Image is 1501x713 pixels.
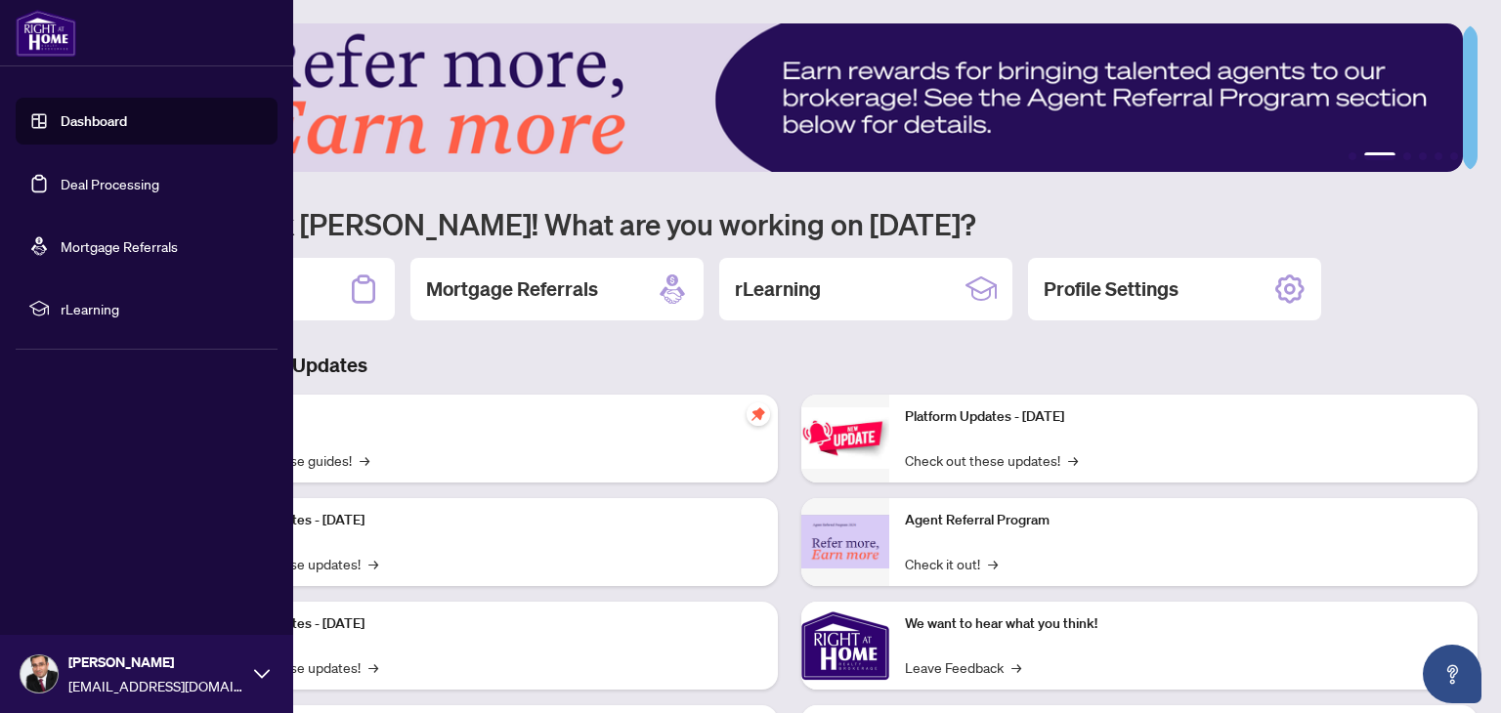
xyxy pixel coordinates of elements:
[205,406,762,428] p: Self-Help
[801,407,889,469] img: Platform Updates - June 23, 2025
[1364,152,1395,160] button: 2
[205,510,762,531] p: Platform Updates - [DATE]
[1419,152,1427,160] button: 4
[905,613,1462,635] p: We want to hear what you think!
[801,602,889,690] img: We want to hear what you think!
[1044,275,1179,303] h2: Profile Settings
[426,275,598,303] h2: Mortgage Referrals
[61,298,264,319] span: rLearning
[368,656,378,678] span: →
[1011,656,1021,678] span: →
[68,675,244,696] span: [EMAIL_ADDRESS][DOMAIN_NAME]
[102,23,1463,172] img: Slide 1
[1450,152,1458,160] button: 6
[1435,152,1442,160] button: 5
[1423,645,1481,703] button: Open asap
[68,651,244,673] span: [PERSON_NAME]
[905,656,1021,678] a: Leave Feedback→
[905,553,998,574] a: Check it out!→
[16,10,76,57] img: logo
[61,237,178,255] a: Mortgage Referrals
[988,553,998,574] span: →
[61,175,159,192] a: Deal Processing
[368,553,378,574] span: →
[21,655,58,692] img: Profile Icon
[1403,152,1411,160] button: 3
[905,449,1078,471] a: Check out these updates!→
[1349,152,1356,160] button: 1
[905,510,1462,531] p: Agent Referral Program
[102,205,1478,242] h1: Welcome back [PERSON_NAME]! What are you working on [DATE]?
[735,275,821,303] h2: rLearning
[360,449,369,471] span: →
[205,613,762,635] p: Platform Updates - [DATE]
[1068,449,1078,471] span: →
[61,112,127,130] a: Dashboard
[801,515,889,568] img: Agent Referral Program
[905,406,1462,428] p: Platform Updates - [DATE]
[102,352,1478,379] h3: Brokerage & Industry Updates
[747,402,770,426] span: pushpin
